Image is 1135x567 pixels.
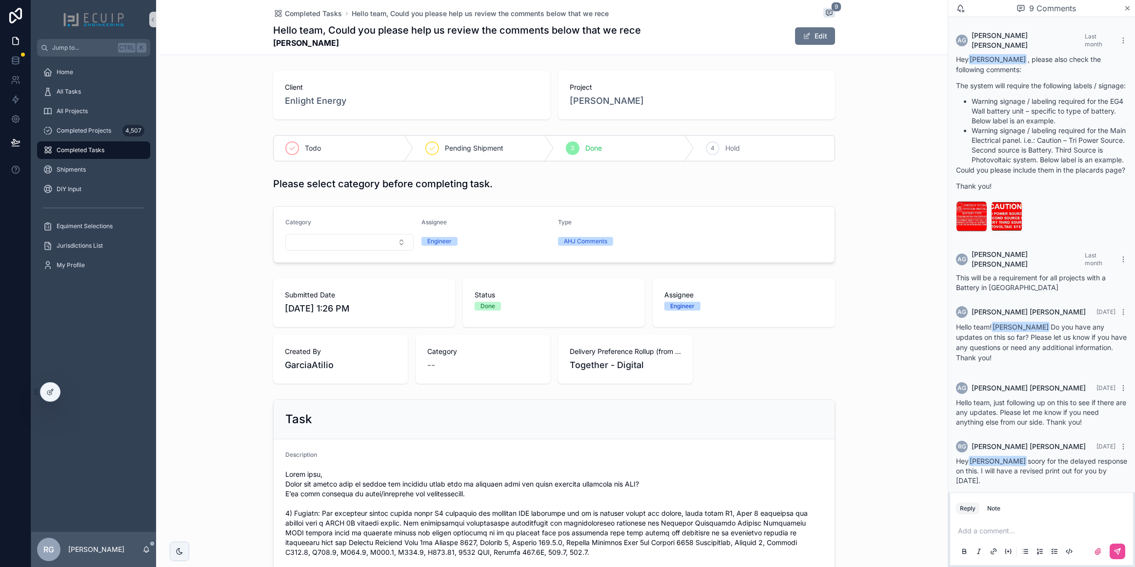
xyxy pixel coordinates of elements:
div: AHJ Comments [564,237,607,246]
span: Assignee [664,290,823,300]
span: This will be a requirement for all projects with a Battery in [GEOGRAPHIC_DATA] [956,274,1106,292]
span: Created By [285,347,396,356]
span: Last month [1085,33,1102,48]
img: App logo [63,12,124,27]
span: Todo [305,143,321,153]
a: Completed Projects4,507 [37,122,150,139]
span: Hold [725,143,740,153]
span: Category [285,218,311,226]
span: K [138,44,145,52]
a: Hello team, Could you please help us review the comments below that we rece [352,9,609,19]
p: Hey , please also check the following comments: [956,54,1127,75]
span: Last month [1085,252,1102,267]
a: Equiment Selections [37,217,150,235]
span: Pending Shipment [445,143,503,153]
button: 9 [823,8,835,20]
span: RG [43,544,54,555]
span: AG [957,37,966,44]
span: [PERSON_NAME] [PERSON_NAME] [972,250,1085,269]
a: All Projects [37,102,150,120]
div: Done [480,302,495,311]
button: Note [983,503,1004,514]
p: Thank you! [956,181,1127,191]
li: Warning signage / labeling required for the Main Electrical panel. i.e.: Caution – Tri Power Sour... [972,126,1127,165]
span: 9 Comments [1029,2,1076,14]
span: Ctrl [118,43,136,53]
li: Warning signage / labeling required for the EG4 Wall battery unit – specific to type of battery. ... [972,97,1127,126]
span: Together - Digital [570,358,681,372]
span: [PERSON_NAME] [PERSON_NAME] [972,383,1086,393]
span: Client [285,82,538,92]
span: 4 [711,144,715,152]
span: AG [957,384,966,392]
span: Status [475,290,633,300]
span: [PERSON_NAME] [992,322,1050,332]
span: [DATE] [1096,308,1115,315]
p: The system will require the following labels / signage: [956,80,1127,91]
span: DIY Input [57,185,81,193]
h2: Task [285,411,312,427]
span: 9 [831,2,841,12]
span: Assignee [421,218,447,226]
a: Completed Tasks [37,141,150,159]
span: Jurisdictions List [57,242,103,250]
p: Could you please include them in the placards page? [956,165,1127,175]
h1: Hello team, Could you please help us review the comments below that we rece [273,23,641,37]
span: Completed Projects [57,127,111,135]
span: My Profile [57,261,85,269]
span: [DATE] 1:26 PM [285,302,443,315]
strong: [PERSON_NAME] [273,37,641,49]
span: Submitted Date [285,290,443,300]
span: Delivery Preference Rollup (from Design projects) [570,347,681,356]
p: [PERSON_NAME] [68,545,124,554]
button: Jump to...CtrlK [37,39,150,57]
span: [DATE] [1096,443,1115,450]
span: Description [285,451,317,458]
span: Home [57,68,73,76]
span: Hey soory for the delayed response on this. I will have a revised print out for you by [DATE]. [956,457,1127,485]
span: [PERSON_NAME] [PERSON_NAME] [972,307,1086,317]
span: All Tasks [57,88,81,96]
span: AG [957,308,966,316]
a: All Tasks [37,83,150,100]
span: Shipments [57,166,86,174]
span: -- [427,358,435,372]
span: [PERSON_NAME] [PERSON_NAME] [972,31,1085,50]
span: Jump to... [52,44,114,52]
a: DIY Input [37,180,150,198]
span: AG [957,255,966,263]
span: All Projects [57,107,88,115]
a: My Profile [37,256,150,274]
button: Reply [956,503,979,514]
a: Enlight Energy [285,94,346,108]
span: Project [570,82,823,92]
div: Engineer [427,237,452,246]
div: Engineer [670,302,695,311]
span: Completed Tasks [285,9,342,19]
span: [PERSON_NAME] [969,54,1027,64]
div: Note [987,505,1000,512]
span: Completed Tasks [57,146,104,154]
a: Jurisdictions List [37,237,150,254]
div: 4,507 [122,125,144,137]
span: [PERSON_NAME] [PERSON_NAME] [972,442,1086,451]
span: [DATE] [1096,384,1115,391]
h1: Please select category before completing task. [273,177,493,191]
span: GarciaAtilio [285,358,396,372]
span: [PERSON_NAME] [969,456,1027,466]
a: [PERSON_NAME] [570,94,644,108]
span: Done [585,143,602,153]
a: Shipments [37,161,150,178]
button: Select Button [285,234,414,251]
div: scrollable content [31,57,156,287]
span: Category [427,347,538,356]
span: Equiment Selections [57,222,113,230]
span: RG [958,443,966,450]
a: Home [37,63,150,81]
span: 3 [571,144,574,152]
span: Type [558,218,572,226]
p: Hello team! Do you have any updates on this so far? Please let us know if you have any questions ... [956,322,1127,363]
